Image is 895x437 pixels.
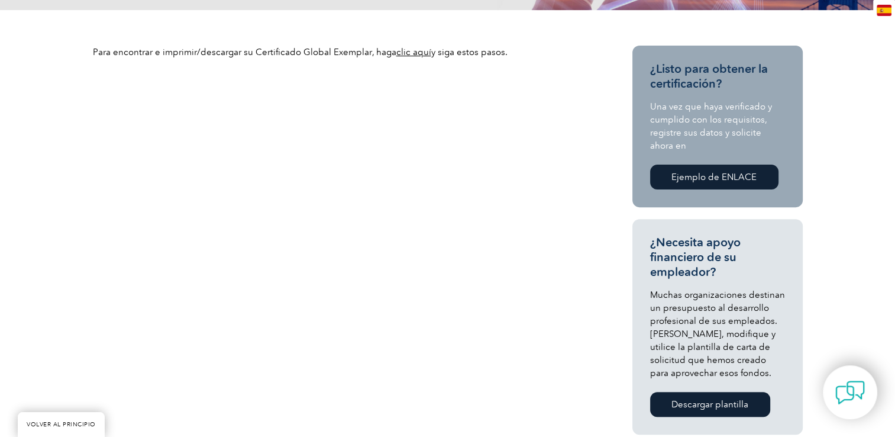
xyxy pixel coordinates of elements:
img: en [877,5,891,16]
font: ¿Necesita apoyo financiero de su empleador? [650,235,741,279]
font: Muchas organizaciones destinan un presupuesto al desarrollo profesional de sus empleados. [PERSON... [650,290,785,378]
img: contact-chat.png [835,378,865,407]
a: Descargar plantilla [650,392,770,417]
font: Para encontrar e imprimir/descargar su Certificado Global Exemplar, haga [93,47,396,57]
font: Ejemplo de ENLACE [671,172,757,182]
a: Ejemplo de ENLACE [650,165,778,189]
a: VOLVER AL PRINCIPIO [18,412,105,437]
font: Descargar plantilla [671,399,748,410]
a: clic aquí [396,47,431,57]
font: ¿Listo para obtener la certificación? [650,62,768,91]
font: VOLVER AL PRINCIPIO [27,421,96,428]
font: y siga estos pasos. [431,47,508,57]
font: Una vez que haya verificado y cumplido con los requisitos, registre sus datos y solicite ahora en [650,101,772,151]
